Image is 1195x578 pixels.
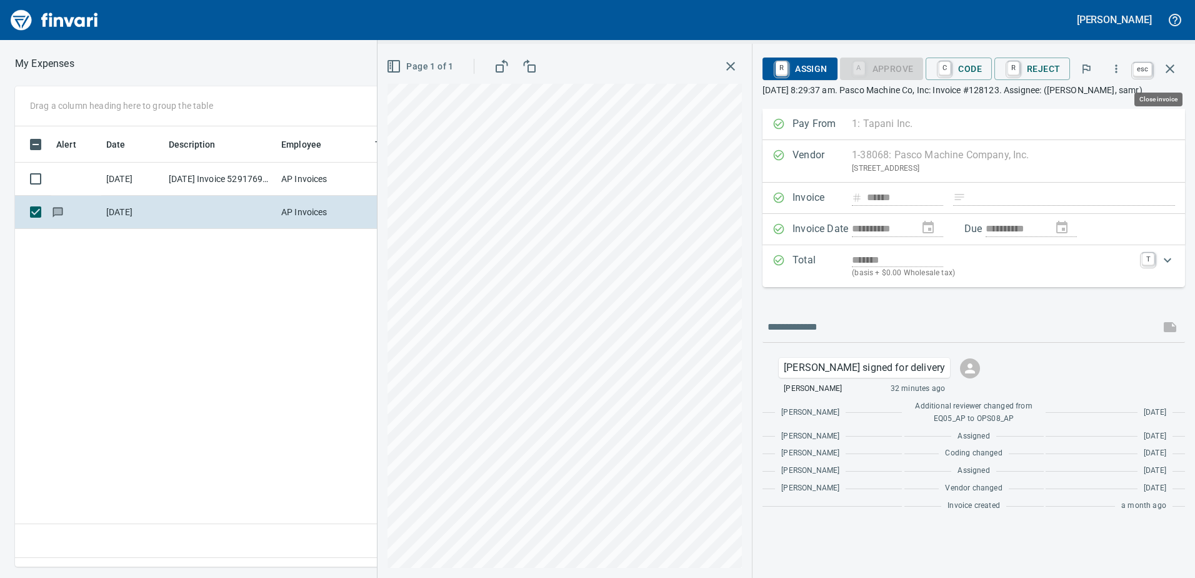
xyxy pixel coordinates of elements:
p: [PERSON_NAME] signed for delivery [784,360,945,375]
span: [DATE] [1144,447,1166,460]
span: Assign [772,58,827,79]
span: Employee [281,137,321,152]
span: Employee [281,137,337,152]
td: AP Invoices [276,196,370,229]
span: [DATE] [1144,430,1166,443]
span: Code [936,58,982,79]
span: 32 minutes ago [891,383,945,395]
a: C [939,61,951,75]
span: [PERSON_NAME] [781,447,839,460]
button: Page 1 of 1 [384,55,458,78]
span: a month ago [1121,500,1166,512]
span: Assigned [957,430,989,443]
a: R [776,61,787,75]
button: RAssign [762,58,837,80]
p: (basis + $0.00 Wholesale tax) [852,267,1134,280]
span: [PERSON_NAME] [781,430,839,443]
span: Date [106,137,142,152]
button: [PERSON_NAME] [1074,10,1155,29]
span: Assigned [957,465,989,477]
a: R [1007,61,1019,75]
span: Alert [56,137,76,152]
button: RReject [994,58,1070,80]
span: Coding changed [945,447,1002,460]
td: [DATE] [101,196,164,229]
p: My Expenses [15,56,74,71]
span: Description [169,137,216,152]
a: T [1142,253,1154,265]
span: [PERSON_NAME] [781,465,839,477]
span: [PERSON_NAME] [781,482,839,495]
div: Click for options [779,358,950,378]
p: Total [792,253,852,280]
p: Drag a column heading here to group the table [30,99,213,112]
span: Additional reviewer changed from EQ05_AP to OPS08_AP [911,400,1037,425]
span: [PERSON_NAME] [781,407,839,419]
span: Date [106,137,126,152]
span: Description [169,137,232,152]
span: Reject [1004,58,1060,79]
button: More [1102,55,1130,83]
h5: [PERSON_NAME] [1077,13,1152,26]
td: AP Invoices [276,163,370,196]
a: esc [1133,63,1152,76]
span: [DATE] [1144,465,1166,477]
nav: breadcrumb [15,56,74,71]
div: Expand [762,245,1185,287]
img: Finvari [7,5,101,35]
span: [PERSON_NAME] [784,383,842,395]
span: Team [375,137,414,152]
span: [DATE] [1144,482,1166,495]
button: Flag [1072,55,1100,83]
span: Alert [56,137,92,152]
span: Page 1 of 1 [389,59,453,74]
span: Vendor changed [945,482,1002,495]
span: Has messages [51,208,64,216]
td: [DATE] Invoice 5291769620 from Vestis (1-10070) [164,163,276,196]
span: Team [375,137,398,152]
span: Invoice created [947,500,1000,512]
div: Coding Required [840,63,924,73]
span: This records your message into the invoice and notifies anyone mentioned [1155,312,1185,342]
span: [DATE] [1144,407,1166,419]
td: [DATE] [101,163,164,196]
button: CCode [926,58,992,80]
p: [DATE] 8:29:37 am. Pasco Machine Co, Inc: Invoice #128123. Assignee: ([PERSON_NAME], samr) [762,84,1185,96]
